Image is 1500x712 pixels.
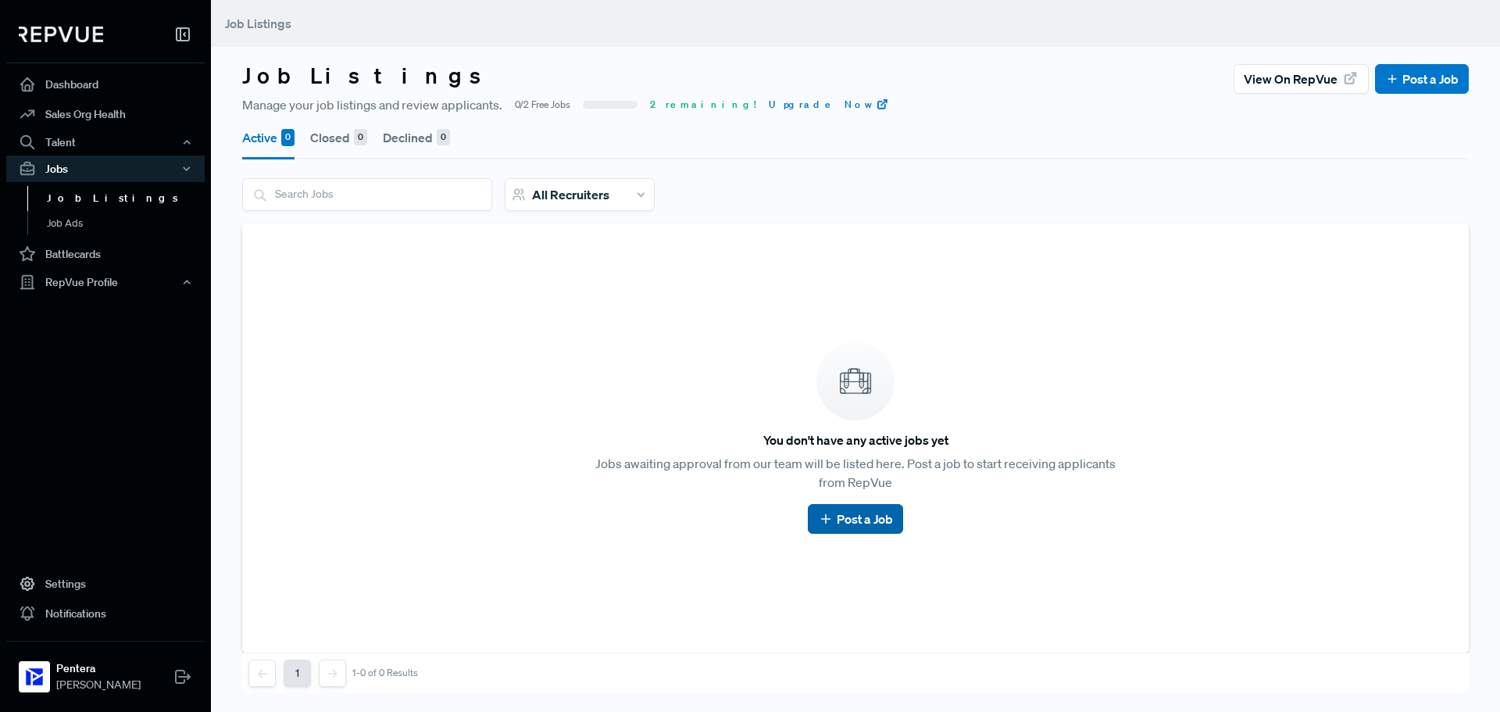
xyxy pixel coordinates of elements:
[242,116,295,159] button: Active 0
[284,660,311,687] button: 1
[56,677,141,693] span: [PERSON_NAME]
[19,27,103,42] img: RepVue
[6,239,205,269] a: Battlecards
[319,660,346,687] button: Next
[532,187,609,202] span: All Recruiters
[27,211,226,236] a: Job Ads
[6,99,205,129] a: Sales Org Health
[6,641,205,699] a: PenteraPentera[PERSON_NAME]
[310,116,367,159] button: Closed 0
[818,510,892,528] a: Post a Job
[588,454,1123,492] p: Jobs awaiting approval from our team will be listed here. Post a job to start receiving applicant...
[383,116,450,159] button: Declined 0
[6,129,205,156] button: Talent
[242,63,495,89] h3: Job Listings
[437,129,450,146] div: 0
[22,664,47,689] img: Pentera
[352,667,418,678] div: 1-0 of 0 Results
[1375,64,1469,94] button: Post a Job
[27,186,226,211] a: Job Listings
[354,129,367,146] div: 0
[281,129,295,146] div: 0
[225,16,291,31] span: Job Listings
[242,95,502,114] span: Manage your job listings and review applicants.
[515,98,570,112] span: 0/2 Free Jobs
[1234,64,1369,94] button: View on RepVue
[769,98,889,112] a: Upgrade Now
[650,98,756,112] span: 2 remaining!
[6,569,205,599] a: Settings
[763,433,948,448] h6: You don't have any active jobs yet
[1385,70,1459,88] a: Post a Job
[56,660,141,677] strong: Pentera
[6,599,205,628] a: Notifications
[1244,70,1337,88] span: View on RepVue
[6,269,205,295] button: RepVue Profile
[248,660,276,687] button: Previous
[6,156,205,182] button: Jobs
[243,179,491,209] input: Search Jobs
[808,504,902,534] button: Post a Job
[6,70,205,99] a: Dashboard
[248,660,418,687] nav: pagination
